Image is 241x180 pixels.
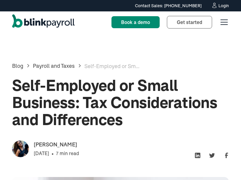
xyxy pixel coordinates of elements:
[12,62,23,70] a: Blog
[52,150,54,158] div: •
[12,14,75,30] a: home
[121,19,150,25] span: Book a demo
[218,4,229,8] div: Login
[135,3,202,9] div: Contact Sales: [PHONE_NUMBER]
[177,19,202,25] span: Get started
[12,77,229,129] h1: Self-Employed or Small Business: Tax Considerations and Differences
[56,150,79,157] div: 7 min read
[217,15,229,29] div: menu
[84,62,142,70] div: Self-Employed or Small Business: Tax Considerations and Differences
[33,62,75,70] a: Payroll and Taxes
[111,16,160,28] a: Book a demo
[211,2,229,9] a: Login
[167,16,212,28] a: Get started
[34,150,49,158] div: [DATE]
[34,140,79,148] div: [PERSON_NAME]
